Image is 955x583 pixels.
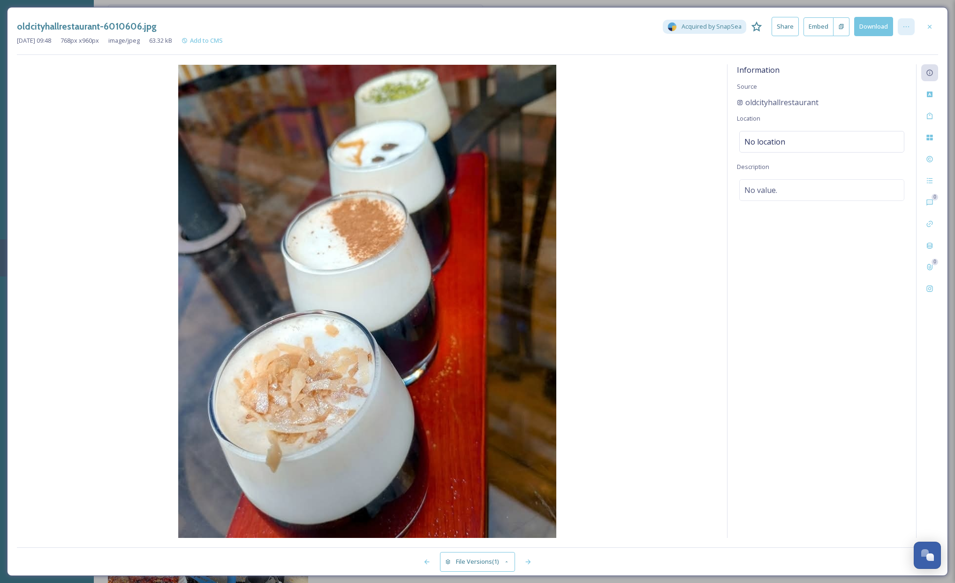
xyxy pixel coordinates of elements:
[744,184,777,196] span: No value.
[914,542,941,569] button: Open Chat
[744,136,785,147] span: No location
[667,22,677,31] img: snapsea-logo.png
[932,194,938,200] div: 0
[17,20,157,33] h3: oldcityhallrestaurant-6010606.jpg
[803,17,834,36] button: Embed
[737,114,760,123] span: Location
[932,259,938,265] div: 0
[854,17,893,36] button: Download
[440,552,515,571] button: File Versions(1)
[682,22,742,31] span: Acquired by SnapSea
[772,17,799,36] button: Share
[108,36,140,45] span: image/jpeg
[737,82,757,91] span: Source
[61,36,99,45] span: 768 px x 960 px
[737,65,780,75] span: Information
[737,162,769,171] span: Description
[190,36,223,45] span: Add to CMS
[17,65,718,538] img: oldcityhallrestaurant-6010606.jpg
[149,36,172,45] span: 63.32 kB
[17,36,51,45] span: [DATE] 09:48
[745,97,819,108] span: oldcityhallrestaurant
[737,97,819,108] a: oldcityhallrestaurant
